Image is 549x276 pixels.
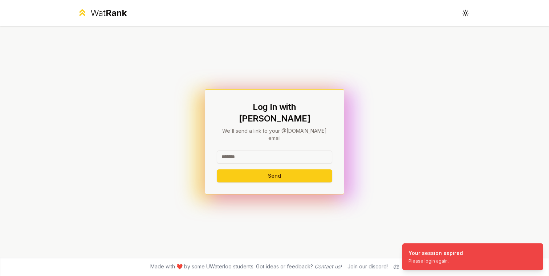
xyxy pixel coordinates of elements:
div: Please login again. [408,258,463,264]
a: WatRank [77,7,127,19]
a: Contact us! [314,263,342,269]
div: Wat [90,7,127,19]
p: We'll send a link to your @[DOMAIN_NAME] email [217,127,332,142]
div: Your session expired [408,250,463,257]
span: Rank [106,8,127,18]
span: Made with ❤️ by some UWaterloo students. Got ideas or feedback? [150,263,342,270]
div: Join our discord! [347,263,388,270]
h1: Log In with [PERSON_NAME] [217,101,332,124]
button: Send [217,169,332,182]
